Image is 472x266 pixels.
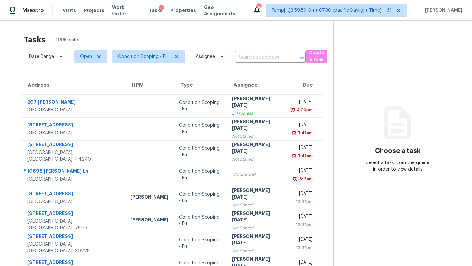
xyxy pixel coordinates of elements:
button: Create a Task [306,50,327,63]
div: 4:00pm [295,107,313,113]
div: In Progress [232,110,281,117]
div: Condition Scoping - Full [179,145,222,158]
div: [STREET_ADDRESS] [27,210,120,218]
div: [DATE] [292,99,313,107]
th: Due [286,76,323,94]
span: Maestro [22,7,44,14]
div: 12:37pm [292,199,313,205]
div: Condition Scoping - Full [179,122,222,135]
span: Tasks [149,8,163,13]
div: [PERSON_NAME][DATE] [232,95,281,110]
span: Date Range [29,53,54,60]
div: 12:37pm [292,221,313,228]
span: Assignee [196,53,215,60]
img: Overdue Alarm Icon [291,130,297,136]
div: [GEOGRAPHIC_DATA] [27,199,120,205]
h3: Choose a task [375,148,421,154]
span: Tamp[…]3:59:59 Gmt 0700 (pacific Daylight Time) + 61 [271,7,392,14]
span: [PERSON_NAME] [423,7,462,14]
div: Condition Scoping - Full [179,191,222,204]
div: [DATE] [292,167,313,176]
div: Not Started [232,133,281,140]
div: [PERSON_NAME][DATE] [232,210,281,225]
button: Open [297,53,306,62]
div: [PERSON_NAME] [130,194,168,202]
img: Overdue Alarm Icon [291,153,297,159]
div: Not Started [232,202,281,208]
div: Condition Scoping - Full [179,237,222,250]
span: Condition Scoping - Full [118,53,170,60]
div: [GEOGRAPHIC_DATA] [27,107,120,113]
div: Not Started [232,156,281,162]
div: Not Started [232,225,281,231]
div: [PERSON_NAME][DATE] [232,187,281,202]
div: [STREET_ADDRESS] [27,190,120,199]
div: [GEOGRAPHIC_DATA] [27,176,120,182]
div: 7:47am [297,153,313,159]
img: Overdue Alarm Icon [290,107,295,113]
div: [STREET_ADDRESS] [27,122,120,130]
div: [PERSON_NAME][DATE] [232,141,281,156]
div: [DATE] [292,144,313,153]
div: [GEOGRAPHIC_DATA], [GEOGRAPHIC_DATA], 44240 [27,149,120,162]
div: [STREET_ADDRESS] [27,233,120,241]
div: [DATE] [292,122,313,130]
div: [GEOGRAPHIC_DATA], [GEOGRAPHIC_DATA], 30228 [27,241,120,254]
div: 3 [159,5,164,11]
div: Condition Scoping - Full [179,168,222,181]
div: 12:37pm [292,244,313,251]
span: Work Orders [112,4,141,17]
span: Properties [170,7,196,14]
th: Address [21,76,125,94]
div: [PERSON_NAME] [130,217,168,225]
div: [DATE] [292,236,313,244]
span: Projects [84,7,104,14]
th: HPM [125,76,174,94]
th: Assignee [227,76,286,94]
span: Geo Assignments [204,4,245,17]
h2: Tasks [24,36,46,43]
div: [STREET_ADDRESS] [27,141,120,149]
div: Select a task from the queue in order to view details [366,160,430,173]
span: 199 Results [56,37,79,43]
div: [GEOGRAPHIC_DATA], [GEOGRAPHIC_DATA], 75115 [27,218,120,231]
div: Unclaimed [232,171,281,178]
th: Type [174,76,227,94]
div: [DATE] [292,213,313,221]
div: [PERSON_NAME][DATE] [232,233,281,248]
div: Condition Scoping - Full [179,99,222,112]
span: Create a Task [309,49,324,64]
input: Search by address [235,52,287,63]
div: 10698 [PERSON_NAME] Ln [27,168,120,176]
div: Not Started [232,248,281,254]
img: Overdue Alarm Icon [293,176,298,182]
div: [GEOGRAPHIC_DATA] [27,130,120,136]
div: [DATE] [292,190,313,199]
div: 207 [PERSON_NAME] [27,99,120,107]
span: Open [80,53,92,60]
div: 8:15am [298,176,313,182]
div: 7:47am [297,130,313,136]
div: Condition Scoping - Full [179,214,222,227]
span: Visits [63,7,76,14]
div: 841 [256,4,261,10]
div: [PERSON_NAME][DATE] [232,118,281,133]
